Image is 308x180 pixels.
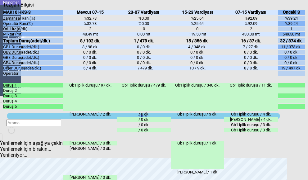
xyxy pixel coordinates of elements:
[171,55,224,60] div: 0 / 0 dk.
[224,55,278,60] div: 0 / 0 dk.
[117,83,171,111] div: Gb1 iplik duruşu / 479 dk.
[171,26,224,31] div: 0
[224,32,278,36] div: 430.00 mt
[224,45,278,49] div: 7 / 27 dk.
[224,60,278,65] div: 0 / 0 dk.
[117,128,171,132] div: / 0 dk.
[278,26,305,31] div: 1
[117,112,171,116] div: / 0 dk.
[117,117,171,122] div: / 0 dk.
[278,50,305,54] div: 0 / 0 dk.
[278,45,305,49] div: 11 / 373 dk.
[117,32,171,36] div: 0.00 mt
[63,32,117,36] div: 48.49 mt
[63,10,117,15] div: Mevcut 07-15
[224,128,278,132] div: Gb1 iplik duruşu / 3 dk.
[3,50,63,54] div: GB2 Duruş(adet/dk.)
[3,38,63,43] div: Toplam Duruş(adet/dk.)
[224,21,278,26] div: %92.09
[224,38,278,43] div: 16 / 37 dk.
[3,60,63,65] div: GB4 Duruş(adet/dk.)
[224,16,278,21] div: %92.09
[3,45,63,49] div: GB1 Duruş(adet/dk.)
[171,10,224,15] div: 15-23 Vardiyası
[171,141,224,169] div: Gb1 iplik duruşu / 1 dk.
[3,83,63,88] div: Duruş 1
[3,66,63,70] div: Diğer Duruş(adet/dk.)
[224,50,278,54] div: 0 / 0 dk.
[224,26,278,31] div: 2
[278,55,305,60] div: 0 / 0 dk.
[278,16,305,21] div: %39.24
[3,99,63,103] div: Duruş 4
[117,10,171,15] div: 23-07 Vardiyası
[3,26,63,31] div: Ort. Hız (d/dk)
[3,10,63,15] div: MAK10 HKS-3
[171,16,224,21] div: %25.64
[117,26,171,31] div: 0
[63,55,117,60] div: 0 / 0 dk.
[224,10,278,15] div: 07-15 Vardiyası
[63,112,117,140] div: [PERSON_NAME] / 2 dk.
[117,55,171,60] div: 0 / 0 dk.
[63,60,117,65] div: 0 / 0 dk.
[63,26,117,31] div: 2
[117,21,171,26] div: %0.00
[117,38,171,43] div: 1 / 479 dk.
[117,60,171,65] div: 0 / 0 dk.
[3,55,63,60] div: GB3 Duruş(adet/dk.)
[63,21,117,26] div: %32.78
[63,146,117,174] div: [PERSON_NAME] / 0 dk.
[117,50,171,54] div: 0 / 0 dk.
[3,71,63,76] div: Operatör
[3,32,63,36] div: Miktar (mt)
[63,66,117,70] div: 5 / 4 dk.
[171,21,224,26] div: %25.64
[224,66,278,70] div: 8 / 8 dk.
[224,112,278,116] div: Gb1 iplik duruşu / 4 dk.
[63,83,117,111] div: Gb1 iplik duruşu / 97 dk.
[171,50,224,54] div: 0 / 0 dk.
[278,32,305,36] div: 549.50 mt
[117,122,171,127] div: / 0 dk.
[171,66,224,70] div: 10 / 9 dk.
[171,112,224,140] div: Gb1 iplik duruşu / 3 dk.
[278,66,305,70] div: 19 / 497 dk.
[224,117,278,122] div: [PERSON_NAME] / 4 dk.
[3,88,63,93] div: Duruş 2
[278,60,305,65] div: 0 / 0 dk.
[117,45,171,49] div: 0 / 0 dk.
[278,10,305,15] div: Önceki 3
[171,83,224,111] div: Gb1 iplik duruşu / 340 dk.
[117,16,171,21] div: %0.00
[171,32,224,36] div: 119.50 mt
[224,122,278,127] div: Gb1 iplik duruşu / 3 dk.
[63,141,117,145] div: [PERSON_NAME] / 0 dk.
[224,83,278,111] div: Gb1 iplik duruşu / 11 dk.
[63,50,117,54] div: 0 / 0 dk.
[3,21,63,26] div: Operatör Ran.(%)
[171,38,224,43] div: 15 / 356 dk.
[63,16,117,21] div: %32.78
[3,16,63,21] div: Zamansal Ran.(%)
[3,2,36,8] div: Tezgah Bilgisi
[278,21,305,26] div: %39.24
[278,38,305,43] div: 32 / 874 dk.
[3,93,63,98] div: Duruş 3
[63,45,117,49] div: 3 / 98 dk.
[171,60,224,65] div: 0 / 0 dk.
[63,38,117,43] div: 8 / 102 dk.
[3,104,63,109] div: Duruş 5
[171,45,224,49] div: 4 / 345 dk.
[117,66,171,70] div: 1 / 479 dk.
